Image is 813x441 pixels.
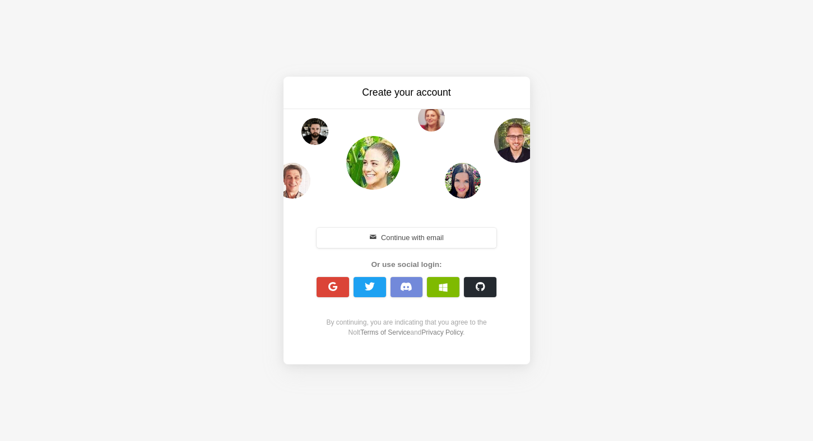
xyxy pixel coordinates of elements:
[421,329,463,336] a: Privacy Policy
[313,86,501,100] h3: Create your account
[310,317,503,337] div: By continuing, you are indicating that you agree to the Nolt and .
[310,259,503,270] div: Or use social login:
[360,329,410,336] a: Terms of Service
[317,228,497,248] button: Continue with email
